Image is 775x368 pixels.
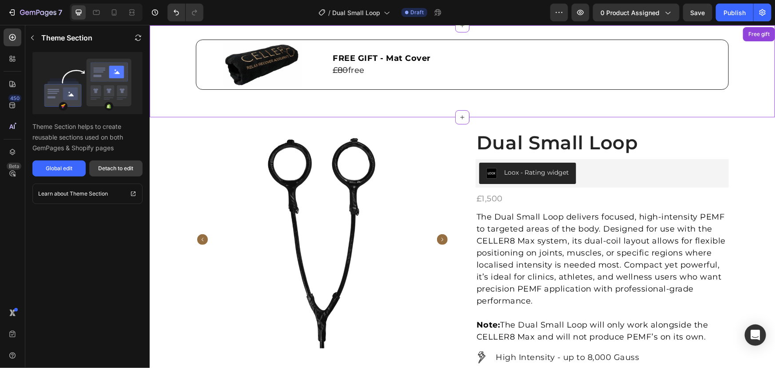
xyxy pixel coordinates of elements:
[32,121,143,153] p: Theme Section helps to create reusable sections used on both GemPages & Shopify pages
[46,164,72,172] div: Global edit
[183,28,282,38] strong: FREE GIFT - Mat Cover
[683,4,712,21] button: Save
[723,8,746,17] div: Publish
[58,7,62,18] p: 7
[99,164,134,172] div: Detach to edit
[328,8,330,17] span: /
[32,160,86,176] button: Global edit
[716,4,753,21] button: Publish
[89,160,143,176] button: Detach to edit
[745,324,766,346] div: Open Intercom Messenger
[150,25,775,368] iframe: Design area
[326,106,579,130] h1: Dual Small Loop
[593,4,680,21] button: 0 product assigned
[70,189,108,198] p: Theme Section
[167,4,203,21] div: Undo/Redo
[4,4,66,21] button: 7
[597,5,622,13] div: Free gift
[38,189,68,198] p: Learn about
[183,40,578,52] p: free
[600,8,660,17] span: 0 product assigned
[327,186,578,282] p: The Dual Small Loop delivers focused, high-intensity PEMF to targeted areas of the body. Designed...
[326,326,338,339] img: Ribbon icon
[326,167,579,181] div: £1,500
[691,9,705,16] span: Save
[410,8,424,16] span: Draft
[330,138,426,159] button: Loox - Rating widget
[354,143,419,152] div: Loox - Rating widget
[7,163,21,170] div: Beta
[8,95,21,102] div: 450
[332,8,380,17] span: Dual Small Loop
[183,40,199,50] s: £80
[48,209,58,220] button: Carousel Back Arrow
[287,209,298,220] button: Carousel Next Arrow
[346,327,491,339] p: High Intensity - up to 8,000 Gauss
[41,32,92,43] p: Theme Section
[337,143,347,154] img: loox.png
[327,294,578,318] p: The Dual Small Loop will only work alongside the CELLER8 Max and will not produce PEMF’s on its own.
[327,295,351,305] strong: Note:
[32,184,143,204] a: Learn about Theme Section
